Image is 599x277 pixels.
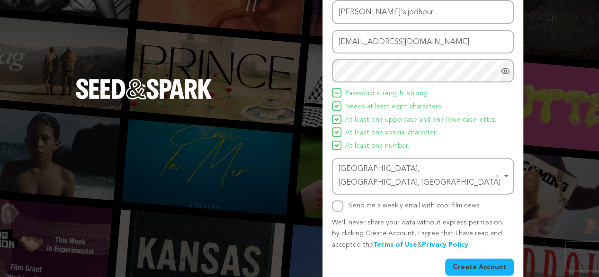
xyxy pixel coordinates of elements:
[335,117,339,121] img: Seed&Spark Icon
[445,259,514,276] button: Create Account
[345,88,428,99] span: Password strength: strong
[345,127,437,139] span: At least one special character.
[335,91,339,95] img: Seed&Spark Icon
[335,104,339,108] img: Seed&Spark Icon
[492,171,502,181] button: Remove item: 'ChIJucwGqk6MQTkRuKvhClvqFIE'
[349,202,480,209] label: Send me a weekly email with cool film news
[339,162,501,190] div: [GEOGRAPHIC_DATA], [GEOGRAPHIC_DATA], [GEOGRAPHIC_DATA]
[373,241,417,248] a: Terms of Use
[335,143,339,147] img: Seed&Spark Icon
[76,79,212,118] a: Seed&Spark Homepage
[76,79,212,99] img: Seed&Spark Logo
[422,241,468,248] a: Privacy Policy
[501,66,510,76] a: Show password as plain text. Warning: this will display your password on the screen.
[345,101,443,113] span: Needs at least eight characters.
[332,30,514,54] input: Email address
[335,130,339,134] img: Seed&Spark Icon
[332,217,514,251] p: We’ll never share your data without express permission. By clicking Create Account, I agree that ...
[345,141,409,152] span: At least one number.
[345,115,496,126] span: At least one uppercase and one lowercase letter.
